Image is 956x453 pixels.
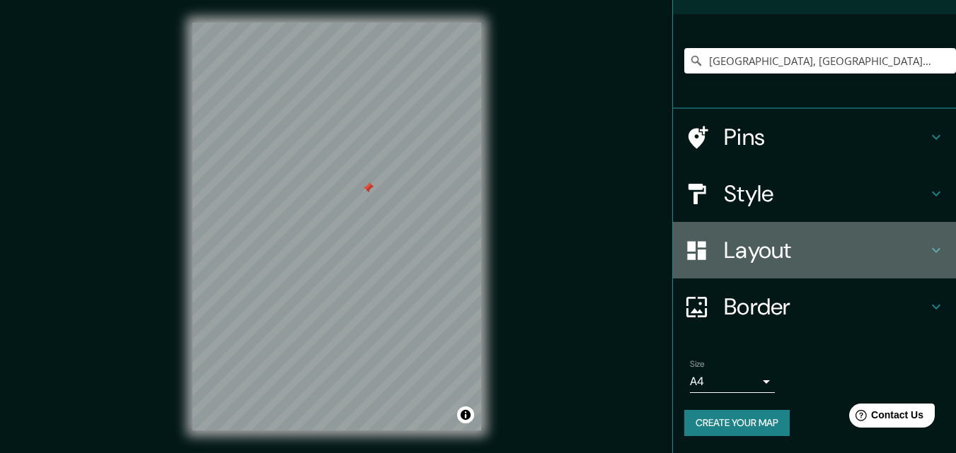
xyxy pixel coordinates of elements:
button: Toggle attribution [457,406,474,423]
div: Style [673,165,956,222]
button: Create your map [684,410,790,436]
h4: Pins [724,123,928,151]
canvas: Map [192,23,481,430]
div: A4 [690,370,775,393]
h4: Style [724,180,928,208]
div: Layout [673,222,956,278]
label: Size [690,358,705,370]
h4: Border [724,293,928,321]
h4: Layout [724,236,928,264]
iframe: Help widget launcher [830,398,940,437]
input: Pick your city or area [684,48,956,73]
div: Pins [673,109,956,165]
div: Border [673,278,956,335]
